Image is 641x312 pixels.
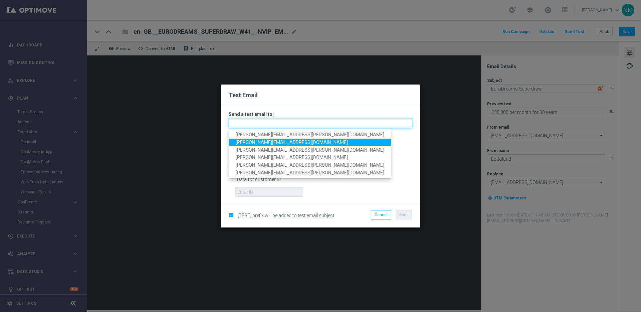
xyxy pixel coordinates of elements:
a: [PERSON_NAME][EMAIL_ADDRESS][PERSON_NAME][DOMAIN_NAME] [229,161,391,169]
span: [PERSON_NAME][EMAIL_ADDRESS][DOMAIN_NAME] [236,155,348,160]
h3: Send a test email to: [229,111,412,117]
input: Enter ID [235,187,303,197]
button: Cancel [371,210,391,219]
span: [PERSON_NAME][EMAIL_ADDRESS][DOMAIN_NAME] [236,140,348,145]
span: Send [399,212,409,217]
span: [PERSON_NAME][EMAIL_ADDRESS][PERSON_NAME][DOMAIN_NAME] [236,132,384,137]
span: [PERSON_NAME][EMAIL_ADDRESS][PERSON_NAME][DOMAIN_NAME] [236,170,384,175]
a: [PERSON_NAME][EMAIL_ADDRESS][DOMAIN_NAME] [229,139,391,146]
span: [TEST] prefix will be added to test email subject [238,213,334,218]
a: [PERSON_NAME][EMAIL_ADDRESS][DOMAIN_NAME] [229,154,391,161]
h2: Test Email [229,91,412,99]
button: Send [396,210,412,219]
a: [PERSON_NAME][EMAIL_ADDRESS][PERSON_NAME][DOMAIN_NAME] [229,169,391,177]
span: [PERSON_NAME][EMAIL_ADDRESS][PERSON_NAME][DOMAIN_NAME] [236,147,384,152]
a: [PERSON_NAME][EMAIL_ADDRESS][PERSON_NAME][DOMAIN_NAME] [229,131,391,139]
a: [PERSON_NAME][EMAIL_ADDRESS][PERSON_NAME][DOMAIN_NAME] [229,146,391,154]
span: [PERSON_NAME][EMAIL_ADDRESS][PERSON_NAME][DOMAIN_NAME] [236,162,384,168]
